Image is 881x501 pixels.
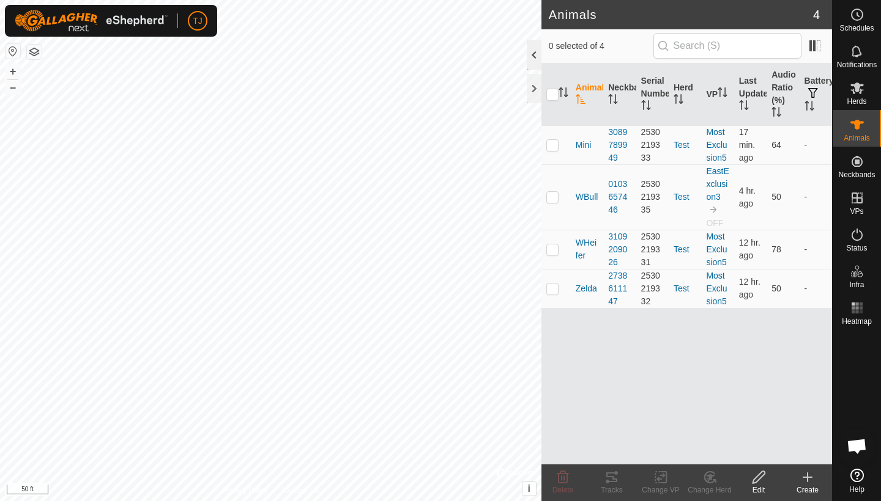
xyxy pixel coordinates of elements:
span: Animals [844,134,870,142]
a: MostExclusion5 [706,271,727,306]
button: + [6,64,20,79]
td: - [800,230,832,269]
img: Gallagher Logo [15,10,168,32]
span: TJ [193,15,203,27]
th: Serial Number [636,64,669,126]
button: Reset Map [6,44,20,59]
th: Battery [800,64,832,126]
span: Status [846,244,867,252]
span: Delete [552,486,574,494]
div: 2738611147 [608,269,631,308]
div: 2530219332 [641,269,664,308]
p-sorticon: Activate to sort [674,96,683,106]
p-sorticon: Activate to sort [718,89,727,99]
span: Heatmap [842,318,872,325]
span: Mini [576,139,592,152]
td: - [800,125,832,164]
p-sorticon: Activate to sort [771,109,781,119]
a: Privacy Policy [222,485,268,496]
span: 4 [813,5,820,24]
a: Help [833,464,881,498]
div: 2530219335 [641,178,664,216]
span: 50 [771,192,781,202]
span: Help [849,486,864,493]
span: Infra [849,281,864,288]
h2: Animals [549,7,813,22]
a: Contact Us [283,485,319,496]
div: 3089789949 [608,126,631,164]
span: VPs [850,208,863,215]
div: Tracks [587,485,636,496]
span: Herds [847,98,866,105]
span: Sep 26, 2025 at 8:30 AM [739,127,755,163]
button: Map Layers [27,45,42,59]
p-sorticon: Activate to sort [576,96,585,106]
div: Change VP [636,485,685,496]
p-sorticon: Activate to sort [641,102,651,112]
span: 50 [771,283,781,293]
td: - [800,164,832,230]
a: MostExclusion5 [706,127,727,163]
td: - [800,269,832,308]
span: Zelda [576,282,597,295]
p-sorticon: Activate to sort [559,89,568,99]
div: Test [674,282,696,295]
div: 2530219331 [641,230,664,269]
div: 2530219333 [641,126,664,164]
button: i [522,482,536,496]
p-sorticon: Activate to sort [805,103,814,112]
div: 3109209026 [608,230,631,269]
div: Test [674,243,696,256]
img: to [708,205,718,214]
p-sorticon: Activate to sort [739,102,749,112]
span: Schedules [839,24,874,32]
span: Notifications [837,61,877,68]
th: Audio Ratio (%) [767,64,799,126]
div: Open chat [839,428,875,464]
p-sorticon: Activate to sort [608,96,618,106]
span: WBull [576,191,598,203]
span: Sep 25, 2025 at 8:00 PM [739,277,760,299]
input: Search (S) [653,33,801,59]
span: Sep 26, 2025 at 4:30 AM [739,186,756,208]
button: – [6,80,20,95]
span: i [528,483,530,494]
th: Neckband [603,64,636,126]
th: VP [701,64,734,126]
span: OFF [706,218,723,228]
span: 0 selected of 4 [549,40,653,53]
div: Test [674,139,696,152]
div: Change Herd [685,485,734,496]
span: 64 [771,140,781,150]
th: Last Updated [734,64,767,126]
span: 78 [771,244,781,254]
span: Neckbands [838,171,875,178]
span: WHeifer [576,236,598,262]
div: Edit [734,485,783,496]
a: EastExclusion3 [706,166,729,202]
a: MostExclusion5 [706,232,727,267]
span: Sep 25, 2025 at 8:30 PM [739,238,760,260]
th: Animal [571,64,603,126]
th: Herd [669,64,701,126]
div: Create [783,485,832,496]
div: Test [674,191,696,203]
div: 0103657446 [608,178,631,216]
